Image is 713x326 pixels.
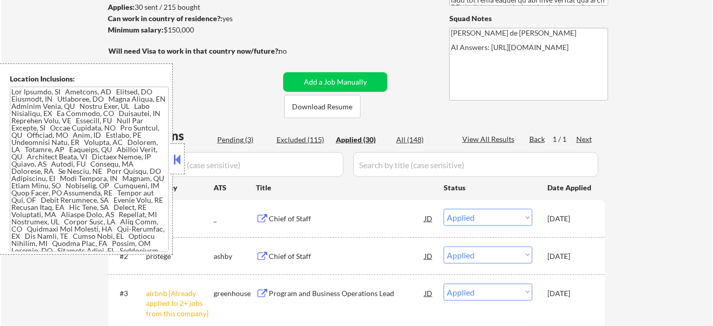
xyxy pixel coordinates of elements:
[108,25,280,35] div: $150,000
[424,284,434,302] div: JD
[462,134,517,144] div: View All Results
[108,13,277,24] div: yes
[449,13,608,24] div: Squad Notes
[108,2,280,12] div: 30 sent / 215 bought
[547,214,593,224] div: [DATE]
[214,251,256,262] div: ashby
[108,14,222,23] strong: Can work in country of residence?:
[108,46,280,55] strong: Will need Visa to work in that country now/future?:
[214,288,256,299] div: greenhouse
[396,135,448,145] div: All (148)
[279,46,308,56] div: no
[547,183,593,193] div: Date Applied
[444,178,532,197] div: Status
[214,183,256,193] div: ATS
[108,25,164,34] strong: Minimum salary:
[553,134,576,144] div: 1 / 1
[547,288,593,299] div: [DATE]
[120,251,138,262] div: #2
[214,214,256,224] div: _
[424,209,434,227] div: JD
[283,72,387,92] button: Add a Job Manually
[547,251,593,262] div: [DATE]
[10,74,169,84] div: Location Inclusions:
[336,135,387,145] div: Applied (30)
[120,288,138,299] div: #3
[269,288,425,299] div: Program and Business Operations Lead
[424,247,434,265] div: JD
[108,3,135,11] strong: Applies:
[146,288,214,319] div: airbnb [Already applied to 2+ jobs from this company]
[284,95,361,118] button: Download Resume
[576,134,593,144] div: Next
[256,183,434,193] div: Title
[529,134,546,144] div: Back
[146,251,214,262] div: protege
[111,152,344,177] input: Search by company (case sensitive)
[277,135,328,145] div: Excluded (115)
[217,135,269,145] div: Pending (3)
[353,152,598,177] input: Search by title (case sensitive)
[269,214,425,224] div: Chief of Staff
[269,251,425,262] div: Chief of Staff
